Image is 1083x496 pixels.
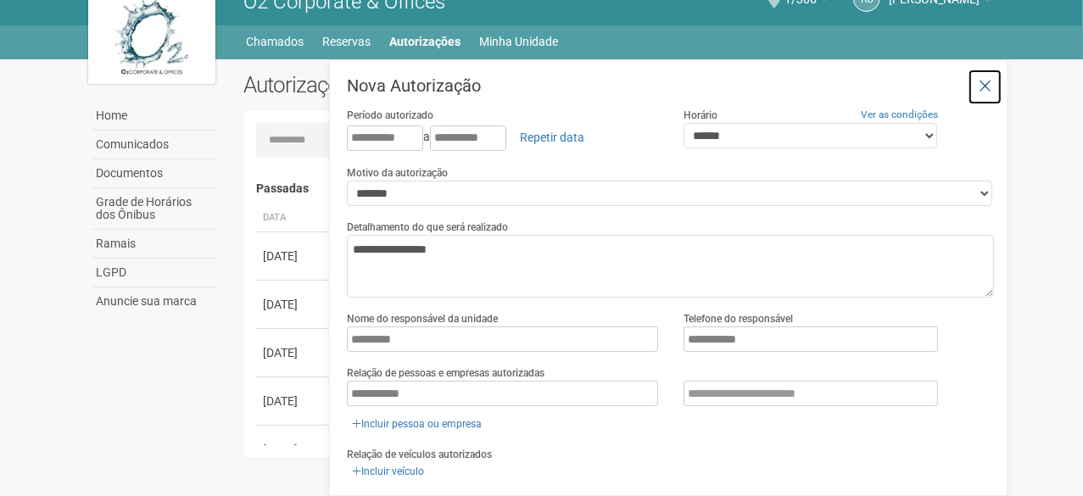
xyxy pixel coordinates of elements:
h2: Autorizações [243,72,606,98]
div: [DATE] [263,441,326,458]
a: Minha Unidade [480,30,559,53]
label: Telefone do responsável [684,311,793,326]
div: [DATE] [263,248,326,265]
a: Autorizações [390,30,461,53]
th: Data [256,204,332,232]
a: Anuncie sua marca [92,287,218,315]
a: LGPD [92,259,218,287]
label: Período autorizado [347,108,433,123]
a: Home [92,102,218,131]
h4: Passadas [256,182,983,195]
label: Horário [684,108,717,123]
label: Detalhamento do que será realizado [347,220,508,235]
a: Documentos [92,159,218,188]
label: Relação de veículos autorizados [347,447,492,462]
a: Repetir data [509,123,595,152]
div: [DATE] [263,344,326,361]
h3: Nova Autorização [347,77,994,94]
label: Motivo da autorização [347,165,448,181]
div: [DATE] [263,296,326,313]
a: Ver as condições [861,109,938,120]
div: [DATE] [263,393,326,410]
a: Chamados [247,30,304,53]
a: Grade de Horários dos Ônibus [92,188,218,230]
a: Incluir pessoa ou empresa [347,415,487,433]
div: a [347,123,658,152]
a: Incluir veículo [347,462,429,481]
a: Ramais [92,230,218,259]
a: Comunicados [92,131,218,159]
label: Nome do responsável da unidade [347,311,498,326]
label: Relação de pessoas e empresas autorizadas [347,365,544,381]
a: Reservas [323,30,371,53]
